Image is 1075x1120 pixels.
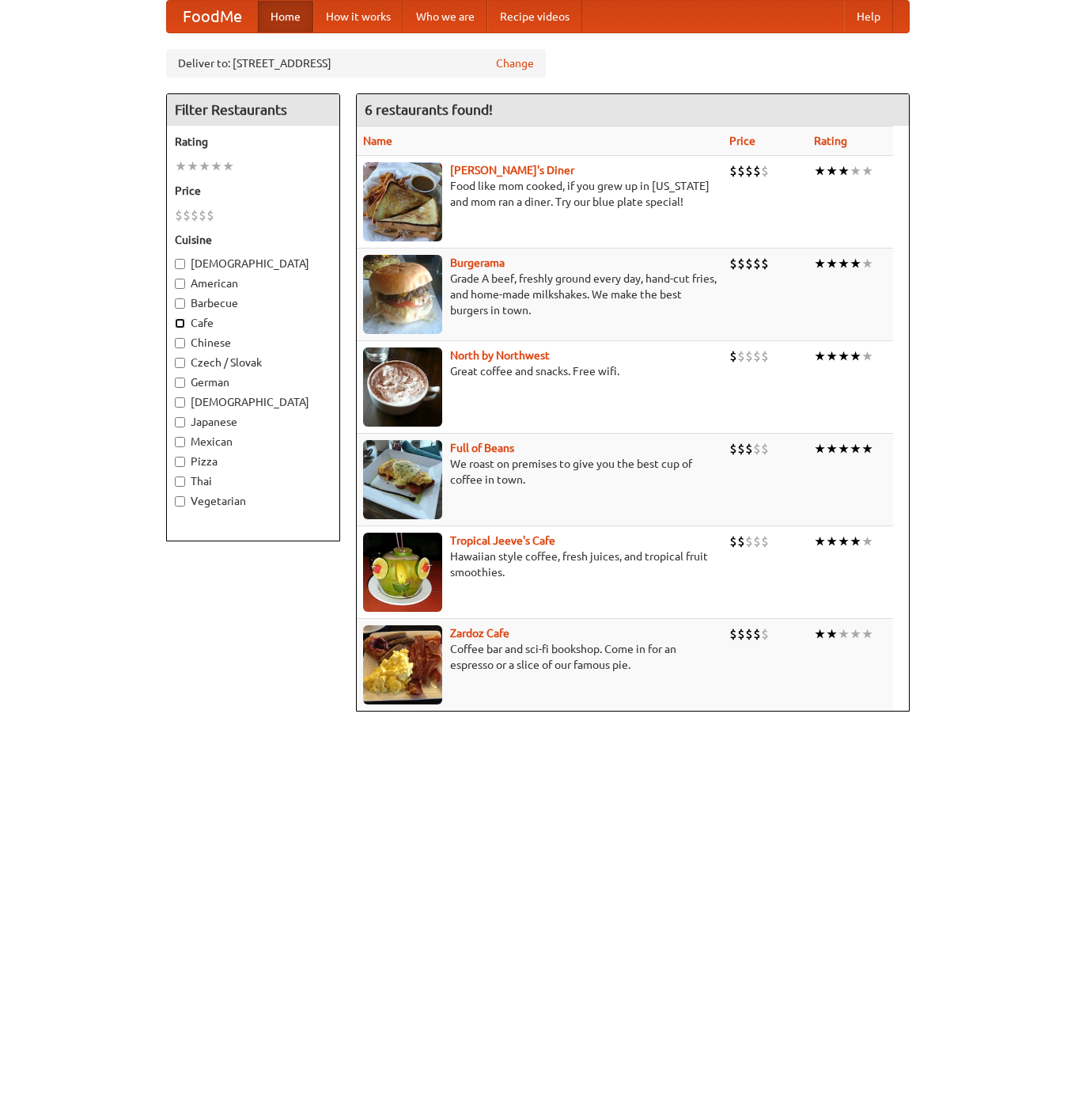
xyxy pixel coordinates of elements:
[838,625,850,643] li: ★
[175,338,185,348] input: Chinese
[729,347,737,365] li: $
[838,533,850,550] li: ★
[838,440,850,457] li: ★
[814,347,826,365] li: ★
[838,347,850,365] li: ★
[258,1,313,32] a: Home
[222,158,234,175] li: ★
[861,162,873,180] li: ★
[450,534,555,547] a: Tropical Jeeve's Cafe
[737,625,745,643] li: $
[861,255,873,272] li: ★
[175,335,331,351] label: Chinese
[737,255,745,272] li: $
[729,162,737,180] li: $
[753,533,761,550] li: $
[814,255,826,272] li: ★
[175,207,183,224] li: $
[403,1,487,32] a: Who we are
[175,414,331,430] label: Japanese
[737,162,745,180] li: $
[850,533,861,550] li: ★
[175,473,331,489] label: Thai
[753,255,761,272] li: $
[487,1,582,32] a: Recipe videos
[363,271,717,318] p: Grade A beef, freshly ground every day, hand-cut fries, and home-made milkshakes. We make the bes...
[814,533,826,550] li: ★
[175,158,187,175] li: ★
[175,417,185,427] input: Japanese
[166,49,546,78] div: Deliver to: [STREET_ADDRESS]
[826,347,838,365] li: ★
[175,275,331,291] label: American
[814,162,826,180] li: ★
[838,162,850,180] li: ★
[850,162,861,180] li: ★
[745,625,753,643] li: $
[199,158,210,175] li: ★
[175,134,331,150] h5: Rating
[175,378,185,388] input: German
[745,255,753,272] li: $
[450,627,509,640] a: Zardoz Cafe
[175,496,185,507] input: Vegetarian
[450,256,505,269] a: Burgerama
[753,440,761,457] li: $
[167,94,339,126] h4: Filter Restaurants
[729,255,737,272] li: $
[363,135,392,147] a: Name
[363,162,442,241] img: sallys.jpg
[861,347,873,365] li: ★
[761,440,769,457] li: $
[175,457,185,467] input: Pizza
[191,207,199,224] li: $
[363,641,717,673] p: Coffee bar and sci-fi bookshop. Come in for an espresso or a slice of our famous pie.
[450,349,550,362] b: North by Northwest
[450,164,574,177] a: [PERSON_NAME]'s Diner
[761,625,769,643] li: $
[363,456,717,488] p: We roast on premises to give you the best cup of coffee in town.
[753,347,761,365] li: $
[363,178,717,210] p: Food like mom cooked, if you grew up in [US_STATE] and mom ran a diner. Try our blue plate special!
[175,454,331,469] label: Pizza
[496,55,534,71] a: Change
[187,158,199,175] li: ★
[861,440,873,457] li: ★
[761,347,769,365] li: $
[737,440,745,457] li: $
[850,347,861,365] li: ★
[850,440,861,457] li: ★
[753,625,761,643] li: $
[826,533,838,550] li: ★
[175,397,185,408] input: [DEMOGRAPHIC_DATA]
[761,255,769,272] li: $
[175,232,331,248] h5: Cuisine
[861,533,873,550] li: ★
[861,625,873,643] li: ★
[175,358,185,368] input: Czech / Slovak
[838,255,850,272] li: ★
[737,347,745,365] li: $
[729,533,737,550] li: $
[814,625,826,643] li: ★
[826,440,838,457] li: ★
[175,476,185,487] input: Thai
[850,625,861,643] li: ★
[175,183,331,199] h5: Price
[729,135,755,147] a: Price
[363,255,442,334] img: burgerama.jpg
[814,135,847,147] a: Rating
[729,440,737,457] li: $
[206,207,214,224] li: $
[450,442,514,454] a: Full of Beans
[826,255,838,272] li: ★
[175,315,331,331] label: Cafe
[175,493,331,509] label: Vegetarian
[826,625,838,643] li: ★
[175,434,331,450] label: Mexican
[363,347,442,427] img: north.jpg
[175,437,185,447] input: Mexican
[363,440,442,519] img: beans.jpg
